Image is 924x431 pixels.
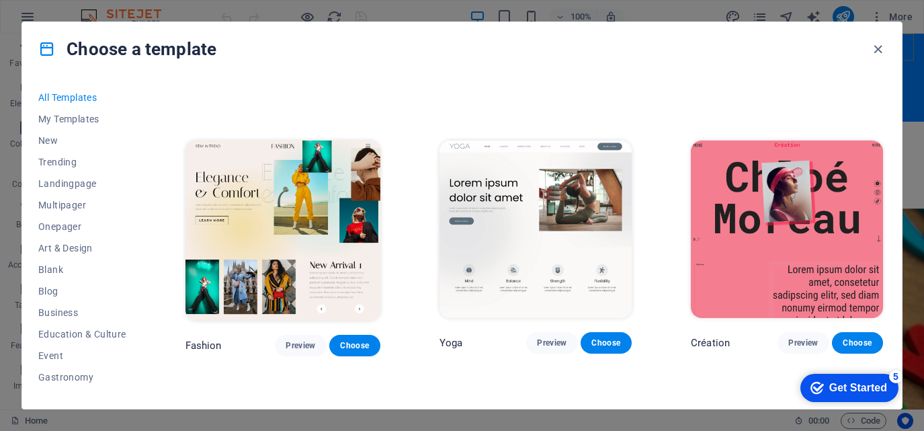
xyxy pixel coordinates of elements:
[537,338,566,348] span: Preview
[38,216,126,237] button: Onepager
[38,350,126,361] span: Event
[329,335,380,356] button: Choose
[38,366,126,388] button: Gastronomy
[439,141,632,317] img: Yoga
[691,336,730,350] p: Création
[38,329,126,340] span: Education & Culture
[38,264,126,275] span: Blank
[340,340,370,351] span: Choose
[38,130,126,151] button: New
[38,173,126,194] button: Landingpage
[38,157,126,167] span: Trending
[11,7,109,35] div: Get Started 5 items remaining, 0% complete
[38,280,126,302] button: Blog
[38,372,126,383] span: Gastronomy
[38,135,126,146] span: New
[38,323,126,345] button: Education & Culture
[38,237,126,259] button: Art & Design
[788,338,818,348] span: Preview
[38,259,126,280] button: Blank
[38,38,216,60] h4: Choose a template
[275,335,326,356] button: Preview
[591,338,621,348] span: Choose
[38,92,126,103] span: All Templates
[38,302,126,323] button: Business
[38,151,126,173] button: Trending
[832,332,883,354] button: Choose
[439,336,463,350] p: Yoga
[38,307,126,318] span: Business
[38,345,126,366] button: Event
[38,194,126,216] button: Multipager
[526,332,577,354] button: Preview
[843,338,872,348] span: Choose
[38,108,126,130] button: My Templates
[286,340,315,351] span: Preview
[691,141,883,318] img: Création
[38,221,126,232] span: Onepager
[99,3,113,16] div: 5
[185,141,380,321] img: Fashion
[38,87,126,108] button: All Templates
[38,178,126,189] span: Landingpage
[778,332,829,354] button: Preview
[40,15,97,27] div: Get Started
[38,114,126,124] span: My Templates
[581,332,632,354] button: Choose
[38,388,126,409] button: Health
[38,243,126,253] span: Art & Design
[38,200,126,210] span: Multipager
[185,339,222,352] p: Fashion
[38,286,126,297] span: Blog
